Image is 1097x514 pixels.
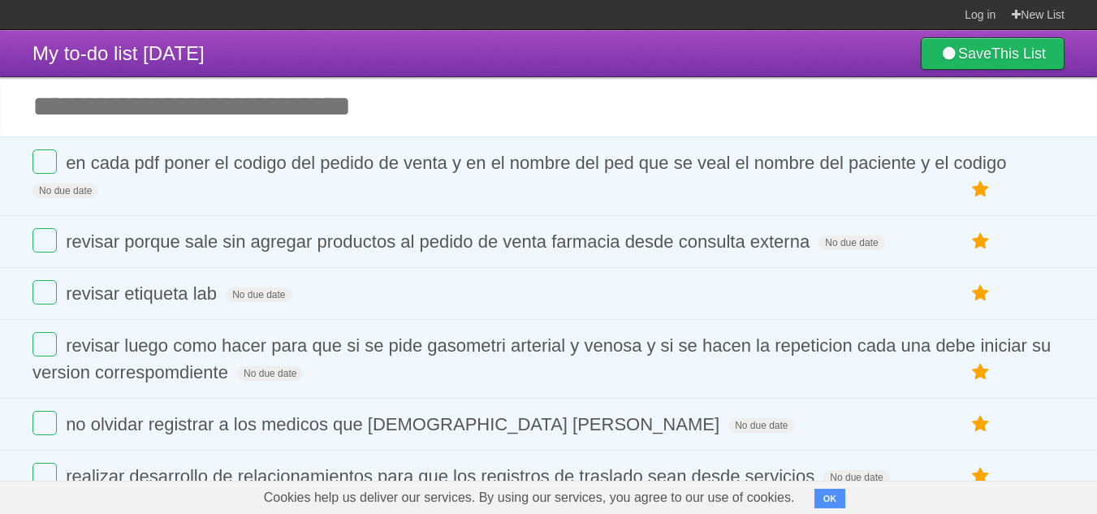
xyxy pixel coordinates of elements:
[823,470,889,485] span: No due date
[965,463,996,490] label: Star task
[66,466,818,486] span: realizar desarrollo de relacionamientos para que los registros de traslado sean desde servicios
[32,184,98,198] span: No due date
[226,287,292,302] span: No due date
[32,411,57,435] label: Done
[728,418,794,433] span: No due date
[965,280,996,307] label: Star task
[921,37,1065,70] a: SaveThis List
[32,332,57,356] label: Done
[66,231,814,252] span: revisar porque sale sin agregar productos al pedido de venta farmacia desde consulta externa
[237,366,303,381] span: No due date
[66,414,723,434] span: no olvidar registrar a los medicos que [DEMOGRAPHIC_DATA] [PERSON_NAME]
[66,283,221,304] span: revisar etiqueta lab
[32,42,205,64] span: My to-do list [DATE]
[965,411,996,438] label: Star task
[965,176,996,203] label: Star task
[818,235,884,250] span: No due date
[991,45,1046,62] b: This List
[32,228,57,253] label: Done
[248,482,811,514] span: Cookies help us deliver our services. By using our services, you agree to our use of cookies.
[965,359,996,386] label: Star task
[32,280,57,305] label: Done
[965,228,996,255] label: Star task
[32,463,57,487] label: Done
[814,489,846,508] button: OK
[32,149,57,174] label: Done
[66,153,1010,173] span: en cada pdf poner el codigo del pedido de venta y en el nombre del ped que se veal el nombre del ...
[32,335,1051,382] span: revisar luego como hacer para que si se pide gasometri arterial y venosa y si se hacen la repetic...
